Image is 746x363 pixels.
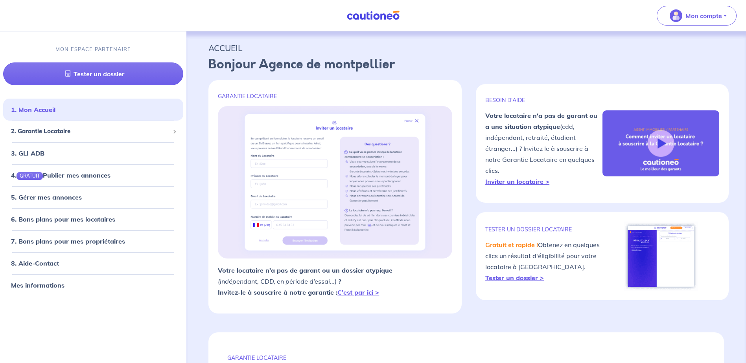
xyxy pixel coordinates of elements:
[218,266,392,274] strong: Votre locataire n’a pas de garant ou un dossier atypique
[3,277,183,293] div: Mes informations
[11,106,55,114] a: 1. Mon Accueil
[208,55,724,74] p: Bonjour Agence de montpellier
[237,106,433,258] img: invite.png
[11,171,111,179] a: 4.GRATUITPublier mes annonces
[337,288,379,296] a: C’est par ici >
[344,11,403,20] img: Cautioneo
[11,193,82,201] a: 5. Gérer mes annonces
[624,222,698,291] img: simulateur.png
[485,97,602,104] p: BESOIN D'AIDE
[208,41,724,55] p: ACCUEIL
[485,178,549,185] a: Inviter un locataire >
[227,354,705,361] p: GARANTIE LOCATAIRE
[485,239,602,283] p: Obtenez en quelques clics un résultat d'éligibilité pour votre locataire à [GEOGRAPHIC_DATA].
[685,11,722,20] p: Mon compte
[3,189,183,205] div: 5. Gérer mes annonces
[11,215,115,223] a: 6. Bons plans pour mes locataires
[11,281,64,289] a: Mes informations
[11,149,44,157] a: 3. GLI ADB
[3,124,183,139] div: 2. Garantie Locataire
[218,277,337,285] em: (indépendant, CDD, en période d’essai...)
[602,110,719,176] img: video-gli-new-none.jpg
[338,277,341,285] strong: ?
[485,274,544,282] a: Tester un dossier >
[670,9,682,22] img: illu_account_valid_menu.svg
[3,102,183,118] div: 1. Mon Accueil
[3,255,183,271] div: 8. Aide-Contact
[485,226,602,233] p: TESTER un dossier locataire
[3,167,183,183] div: 4.GRATUITPublier mes annonces
[3,211,183,227] div: 6. Bons plans pour mes locataires
[11,259,59,267] a: 8. Aide-Contact
[485,241,538,249] em: Gratuit et rapide !
[485,112,597,130] strong: Votre locataire n'a pas de garant ou a une situation atypique
[485,110,602,187] p: (cdd, indépendant, retraité, étudiant étranger...) ? Invitez le à souscrire à notre Garantie Loca...
[55,46,131,53] p: MON ESPACE PARTENAIRE
[657,6,737,26] button: illu_account_valid_menu.svgMon compte
[3,233,183,249] div: 7. Bons plans pour mes propriétaires
[218,288,379,296] strong: Invitez-le à souscrire à notre garantie :
[11,237,125,245] a: 7. Bons plans pour mes propriétaires
[3,63,183,86] a: Tester un dossier
[218,93,452,100] p: GARANTIE LOCATAIRE
[3,145,183,161] div: 3. GLI ADB
[11,127,169,136] span: 2. Garantie Locataire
